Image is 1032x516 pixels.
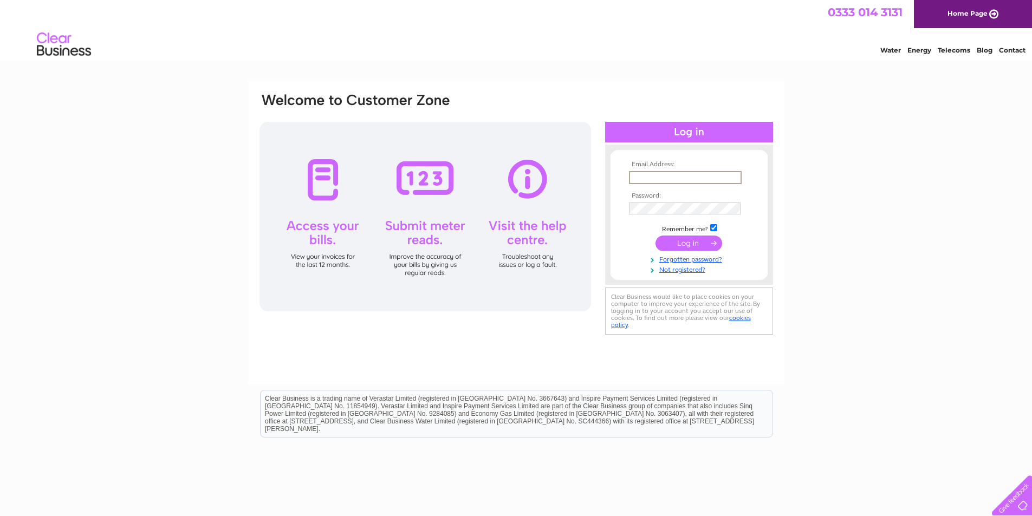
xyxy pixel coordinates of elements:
[611,314,751,329] a: cookies policy
[605,288,773,335] div: Clear Business would like to place cookies on your computer to improve your experience of the sit...
[880,46,901,54] a: Water
[629,253,752,264] a: Forgotten password?
[938,46,970,54] a: Telecoms
[828,5,903,19] a: 0333 014 3131
[977,46,992,54] a: Blog
[261,6,773,53] div: Clear Business is a trading name of Verastar Limited (registered in [GEOGRAPHIC_DATA] No. 3667643...
[629,264,752,274] a: Not registered?
[36,28,92,61] img: logo.png
[655,236,722,251] input: Submit
[626,223,752,233] td: Remember me?
[999,46,1025,54] a: Contact
[626,192,752,200] th: Password:
[626,161,752,168] th: Email Address:
[907,46,931,54] a: Energy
